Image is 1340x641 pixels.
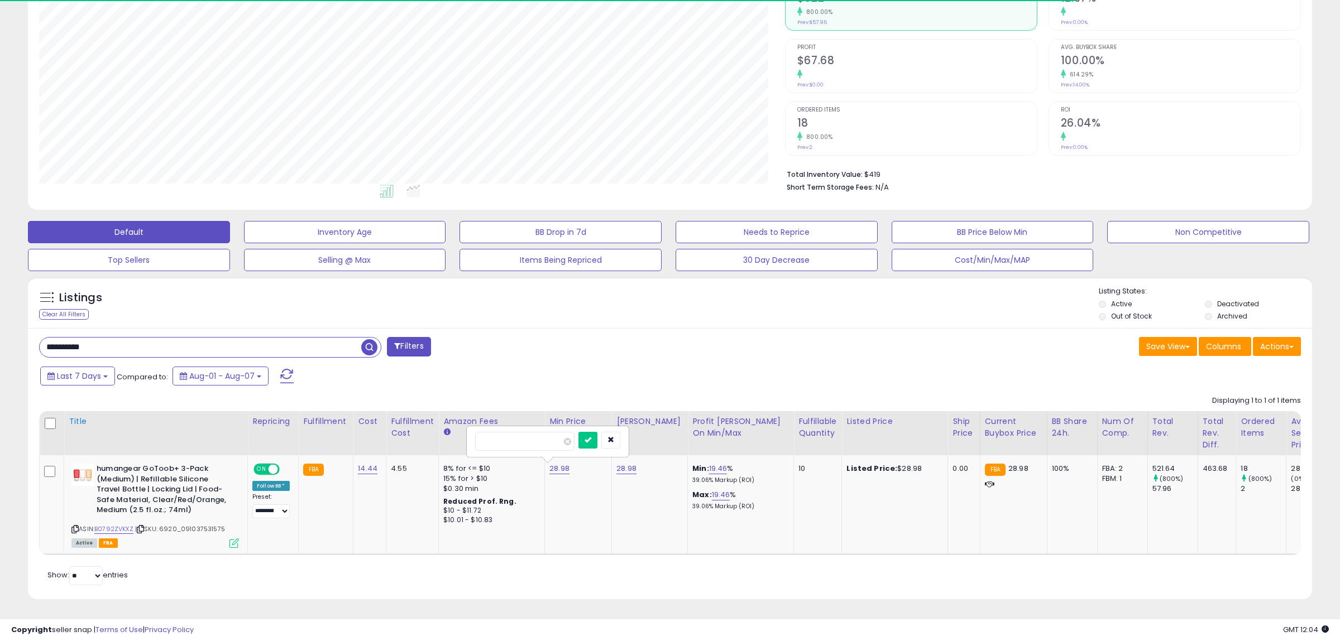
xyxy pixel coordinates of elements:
div: Profit [PERSON_NAME] on Min/Max [692,416,789,439]
button: Save View [1139,337,1197,356]
div: Displaying 1 to 1 of 1 items [1212,396,1301,406]
span: Show: entries [47,570,128,580]
span: ON [255,465,269,474]
button: Needs to Reprice [676,221,878,243]
small: Prev: 2 [797,144,812,151]
span: FBA [99,538,118,548]
p: 39.06% Markup (ROI) [692,503,785,510]
span: Profit [797,45,1037,51]
small: Prev: 0.00% [1061,144,1088,151]
small: FBA [985,464,1006,476]
div: 521.64 [1152,464,1198,474]
div: Avg Selling Price [1291,416,1332,451]
span: 2025-08-15 12:04 GMT [1283,624,1329,635]
a: 28.98 [549,463,569,474]
small: 614.29% [1066,70,1094,79]
span: OFF [278,465,296,474]
div: 15% for > $10 [443,474,536,484]
span: 28.98 [1008,463,1028,474]
div: Clear All Filters [39,309,89,320]
div: $10.01 - $10.83 [443,515,536,525]
div: 28.98 [1291,464,1336,474]
h2: 100.00% [1061,54,1300,69]
small: FBA [303,464,324,476]
div: 100% [1052,464,1089,474]
span: Compared to: [117,372,168,382]
h5: Listings [59,290,102,306]
div: 8% for <= $10 [443,464,536,474]
button: Items Being Repriced [460,249,662,271]
button: Last 7 Days [40,367,115,385]
span: Columns [1206,341,1241,352]
div: Ordered Items [1241,416,1281,439]
b: Short Term Storage Fees: [787,182,874,192]
button: Actions [1253,337,1301,356]
button: BB Drop in 7d [460,221,662,243]
span: Ordered Items [797,107,1037,113]
div: 28.98 [1291,484,1336,494]
div: Fulfillable Quantity [798,416,837,439]
div: 0.00 [953,464,971,474]
div: Follow BB * [252,481,290,491]
div: Amazon Fees [443,416,540,427]
span: ROI [1061,107,1300,113]
button: 30 Day Decrease [676,249,878,271]
div: 463.68 [1203,464,1228,474]
div: % [692,464,785,484]
button: Filters [387,337,430,356]
button: Aug-01 - Aug-07 [173,367,269,385]
strong: Copyright [11,624,52,635]
div: Fulfillment [303,416,348,427]
a: 14.44 [358,463,377,474]
small: (800%) [1160,474,1184,483]
button: Non Competitive [1107,221,1309,243]
div: 10 [798,464,833,474]
div: 18 [1241,464,1286,474]
b: Listed Price: [846,463,897,474]
div: 57.96 [1152,484,1198,494]
small: Prev: $57.96 [797,19,827,26]
small: 800.00% [802,8,833,16]
small: Prev: $0.00 [797,81,824,88]
button: BB Price Below Min [892,221,1094,243]
span: Avg. Buybox Share [1061,45,1300,51]
button: Default [28,221,230,243]
div: $0.30 min [443,484,536,494]
a: 19.46 [712,489,730,500]
div: % [692,490,785,510]
small: 800.00% [802,133,833,141]
button: Inventory Age [244,221,446,243]
div: Fulfillment Cost [391,416,434,439]
label: Deactivated [1217,299,1259,309]
img: 31AzFuN0+qL._SL40_.jpg [71,464,94,486]
label: Out of Stock [1111,311,1152,321]
div: ASIN: [71,464,239,546]
b: Min: [692,463,709,474]
div: $28.98 [846,464,939,474]
h2: $67.68 [797,54,1037,69]
b: humangear GoToob+ 3-Pack (Medium) | Refillable Silicone Travel Bottle | Locking Lid | Food-Safe M... [97,464,232,518]
div: FBA: 2 [1102,464,1139,474]
div: Num of Comp. [1102,416,1143,439]
div: Total Rev. [1152,416,1193,439]
div: 2 [1241,484,1286,494]
button: Columns [1199,337,1251,356]
a: B0792ZVKXZ [94,524,133,534]
a: Privacy Policy [145,624,194,635]
div: Ship Price [953,416,975,439]
b: Total Inventory Value: [787,170,863,179]
b: Reduced Prof. Rng. [443,497,516,506]
a: 19.46 [709,463,728,474]
a: 28.98 [616,463,636,474]
span: All listings currently available for purchase on Amazon [71,538,97,548]
small: Prev: 14.00% [1061,81,1089,88]
span: N/A [875,182,889,192]
div: $10 - $11.72 [443,506,536,515]
div: Repricing [252,416,294,427]
p: Listing States: [1099,286,1313,297]
div: Preset: [252,493,290,518]
div: Min Price [549,416,607,427]
div: Cost [358,416,381,427]
div: Listed Price [846,416,943,427]
div: Total Rev. Diff. [1203,416,1232,451]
